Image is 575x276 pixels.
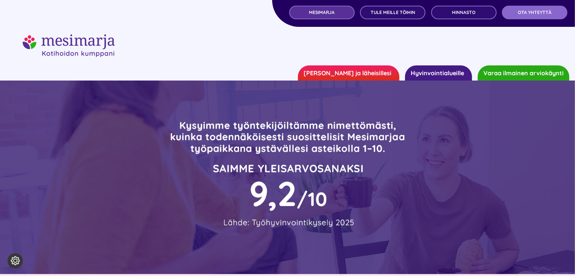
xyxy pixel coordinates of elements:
span: TULE MEILLE TÖIHIN [371,10,415,15]
span: MESIMARJA [309,10,335,15]
a: TULE MEILLE TÖIHIN [360,6,425,19]
a: mesimarjasi [23,33,115,43]
span: Hinnasto [452,10,475,15]
a: OTA YHTEYTTÄ [502,6,567,19]
span: OTA YHTEYTTÄ [518,10,552,15]
a: [PERSON_NAME] ja läheisillesi [298,65,399,81]
img: Mesimarjasi Kotihoidon kumppani [23,34,115,57]
a: Hyvinvointialueille [405,65,472,81]
a: Varaa ilmainen arviokäynti [478,65,569,81]
button: Evästeasetukset [8,253,23,268]
a: Hinnasto [431,6,497,19]
a: MESIMARJA [289,6,355,19]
